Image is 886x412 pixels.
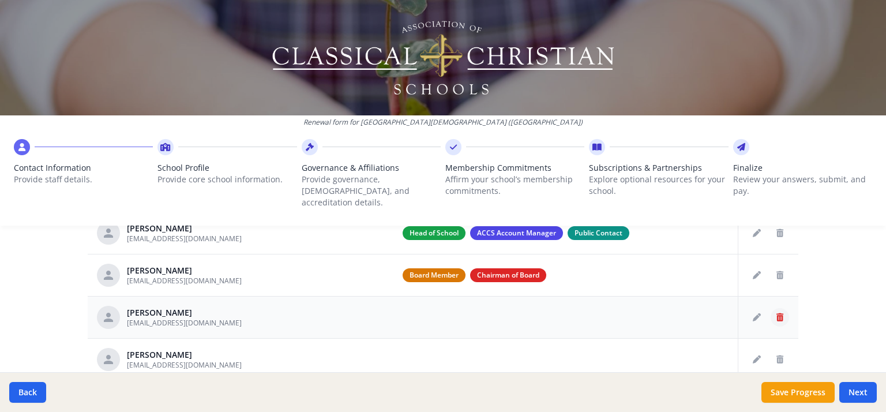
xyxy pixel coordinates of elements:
[748,266,766,284] button: Edit staff
[589,162,728,174] span: Subscriptions & Partnerships
[9,382,46,403] button: Back
[403,268,465,282] span: Board Member
[127,360,242,370] span: [EMAIL_ADDRESS][DOMAIN_NAME]
[445,162,584,174] span: Membership Commitments
[157,162,296,174] span: School Profile
[589,174,728,197] p: Explore optional resources for your school.
[771,308,789,327] button: Delete staff
[127,349,242,361] div: [PERSON_NAME]
[445,174,584,197] p: Affirm your school’s membership commitments.
[127,265,242,276] div: [PERSON_NAME]
[470,268,546,282] span: Chairman of Board
[271,17,616,98] img: Logo
[733,174,872,197] p: Review your answers, submit, and pay.
[771,350,789,369] button: Delete staff
[839,382,877,403] button: Next
[733,162,872,174] span: Finalize
[761,382,835,403] button: Save Progress
[302,174,441,208] p: Provide governance, [DEMOGRAPHIC_DATA], and accreditation details.
[127,234,242,244] span: [EMAIL_ADDRESS][DOMAIN_NAME]
[302,162,441,174] span: Governance & Affiliations
[127,276,242,286] span: [EMAIL_ADDRESS][DOMAIN_NAME]
[748,350,766,369] button: Edit staff
[14,162,153,174] span: Contact Information
[14,174,153,185] p: Provide staff details.
[157,174,296,185] p: Provide core school information.
[127,307,242,319] div: [PERSON_NAME]
[771,266,789,284] button: Delete staff
[748,308,766,327] button: Edit staff
[127,318,242,328] span: [EMAIL_ADDRESS][DOMAIN_NAME]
